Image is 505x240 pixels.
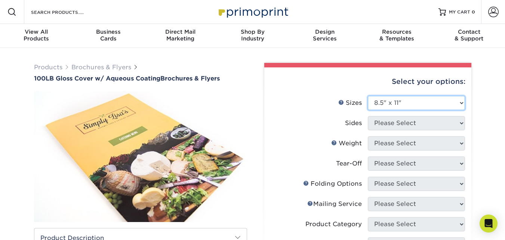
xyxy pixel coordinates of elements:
div: Open Intercom Messenger [480,215,498,233]
span: 100LB Gloss Cover w/ Aqueous Coating [34,75,160,82]
div: & Templates [361,28,433,42]
a: DesignServices [289,24,361,48]
div: Industry [216,28,289,42]
img: Primoprint [215,4,290,20]
span: Business [72,28,144,35]
input: SEARCH PRODUCTS..... [30,7,103,16]
a: Resources& Templates [361,24,433,48]
div: Sizes [338,98,362,107]
iframe: Google Customer Reviews [2,217,64,237]
span: 0 [472,9,475,15]
a: Contact& Support [433,24,505,48]
a: BusinessCards [72,24,144,48]
div: Tear-Off [336,159,362,168]
span: Direct Mail [144,28,216,35]
span: Shop By [216,28,289,35]
span: Contact [433,28,505,35]
div: Weight [331,139,362,148]
span: Resources [361,28,433,35]
span: MY CART [449,9,470,15]
div: & Support [433,28,505,42]
a: Products [34,64,62,71]
div: Sides [345,119,362,128]
img: 100LB Gloss Cover<br/>w/ Aqueous Coating 01 [34,83,247,230]
div: Folding Options [303,179,362,188]
div: Select your options: [270,67,465,96]
div: Marketing [144,28,216,42]
div: Mailing Service [307,200,362,209]
span: Design [289,28,361,35]
a: Shop ByIndustry [216,24,289,48]
div: Cards [72,28,144,42]
a: 100LB Gloss Cover w/ Aqueous CoatingBrochures & Flyers [34,75,247,82]
a: Brochures & Flyers [71,64,131,71]
div: Services [289,28,361,42]
h1: Brochures & Flyers [34,75,247,82]
a: Direct MailMarketing [144,24,216,48]
div: Product Category [305,220,362,229]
